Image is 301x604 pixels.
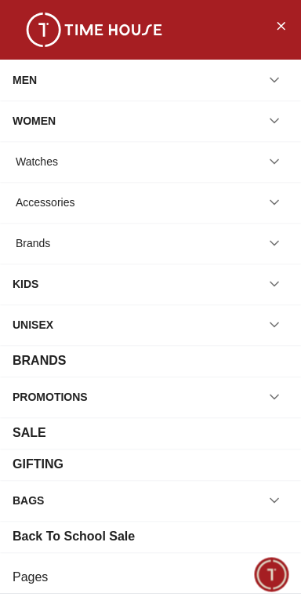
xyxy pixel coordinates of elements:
[16,229,50,257] div: Brands
[13,424,46,442] div: SALE
[13,311,53,339] div: UNISEX
[13,66,37,94] div: MEN
[255,558,289,592] div: Chat Widget
[13,455,63,474] div: GIFTING
[268,13,293,38] button: Close Menu
[16,188,74,216] div: Accessories
[16,13,172,47] img: ...
[16,147,58,176] div: Watches
[13,486,44,515] div: BAGS
[13,527,135,546] div: Back To School Sale
[13,351,66,370] div: BRANDS
[13,270,38,298] div: KIDS
[13,107,56,135] div: WOMEN
[13,383,88,411] div: PROMOTIONS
